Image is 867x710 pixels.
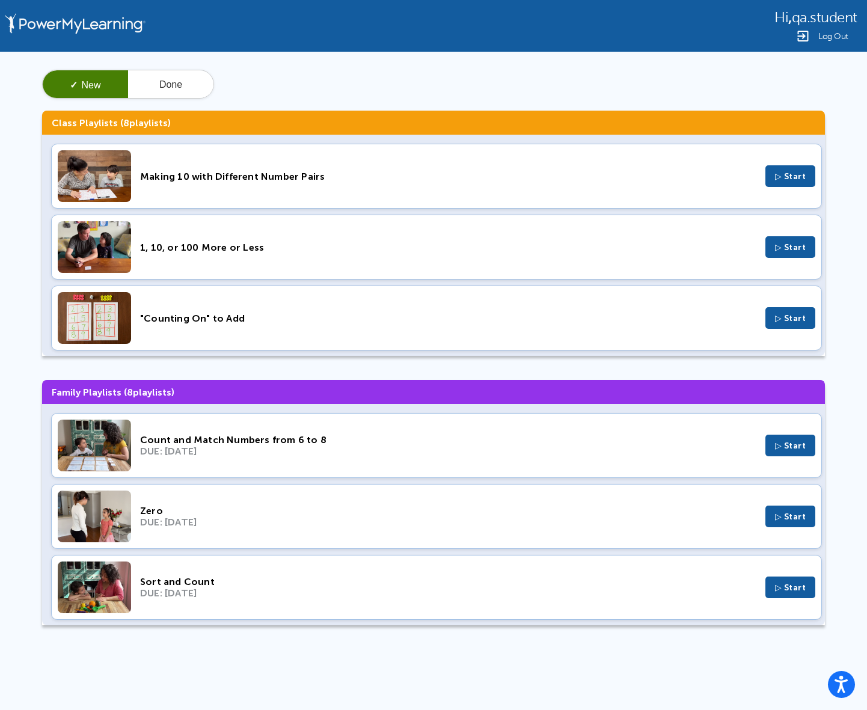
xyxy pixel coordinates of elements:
span: 8 [127,387,133,398]
span: ▷ Start [775,242,806,252]
button: ▷ Start [765,307,816,329]
span: ▷ Start [775,441,806,451]
h3: Family Playlists ( playlists) [42,380,825,404]
iframe: Chat [816,656,858,701]
span: qa.student [792,10,857,26]
div: DUE: [DATE] [140,445,756,457]
button: ▷ Start [765,236,816,258]
div: DUE: [DATE] [140,516,756,528]
img: Thumbnail [58,292,131,344]
img: Thumbnail [58,150,131,202]
button: ▷ Start [765,506,816,527]
span: ▷ Start [775,583,806,593]
span: ▷ Start [775,313,806,323]
button: ✓New [43,70,128,99]
span: ▷ Start [775,171,806,182]
button: ▷ Start [765,577,816,598]
button: ▷ Start [765,165,816,187]
div: "Counting On" to Add [140,313,756,324]
img: Thumbnail [58,420,131,471]
img: Thumbnail [58,221,131,273]
span: ▷ Start [775,512,806,522]
span: Hi [774,10,788,26]
div: Sort and Count [140,576,756,587]
span: Log Out [818,32,848,41]
div: Zero [140,505,756,516]
span: 8 [123,117,129,129]
div: Making 10 with Different Number Pairs [140,171,756,182]
h3: Class Playlists ( playlists) [42,111,825,135]
img: Thumbnail [58,491,131,542]
img: Logout Icon [795,29,810,43]
div: 1, 10, or 100 More or Less [140,242,756,253]
button: Done [128,70,213,99]
button: ▷ Start [765,435,816,456]
div: , [774,8,857,26]
img: Thumbnail [58,562,131,613]
div: Count and Match Numbers from 6 to 8 [140,434,756,445]
div: DUE: [DATE] [140,587,756,599]
span: ✓ [70,80,78,90]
